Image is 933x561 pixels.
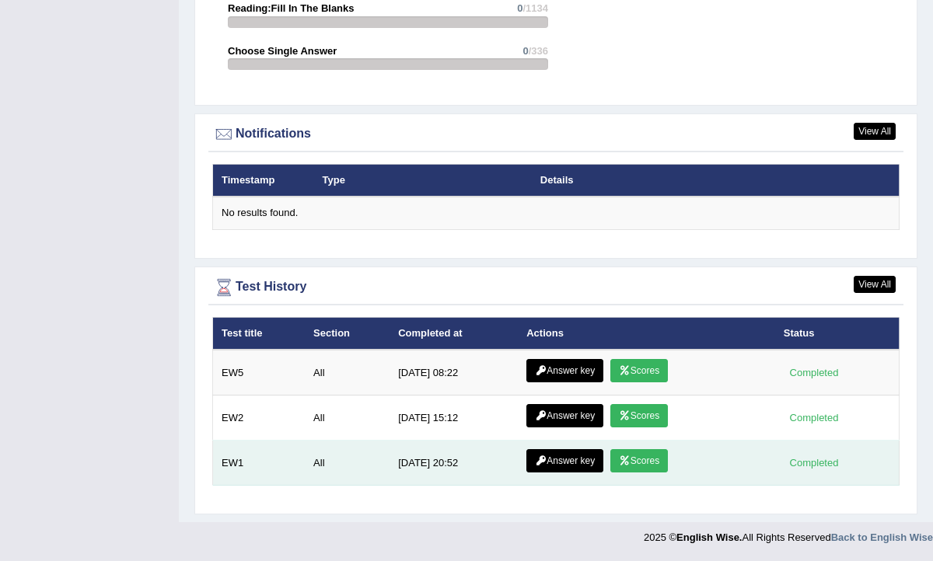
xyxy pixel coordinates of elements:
[212,123,900,146] div: Notifications
[532,164,806,197] th: Details
[522,45,528,57] span: 0
[610,359,668,382] a: Scores
[305,350,390,395] td: All
[390,395,518,441] td: [DATE] 15:12
[228,2,355,14] strong: Reading:Fill In The Blanks
[784,409,844,426] div: Completed
[854,123,896,140] a: View All
[305,395,390,441] td: All
[784,364,844,381] div: Completed
[676,531,742,543] strong: English Wise.
[644,522,933,545] div: 2025 © All Rights Reserved
[213,350,306,395] td: EW5
[526,449,603,472] a: Answer key
[526,359,603,382] a: Answer key
[305,441,390,486] td: All
[784,455,844,471] div: Completed
[213,395,306,441] td: EW2
[831,531,933,543] a: Back to English Wise
[305,317,390,350] th: Section
[213,441,306,486] td: EW1
[517,2,522,14] span: 0
[314,164,532,197] th: Type
[213,164,314,197] th: Timestamp
[212,276,900,299] div: Test History
[390,317,518,350] th: Completed at
[610,449,668,472] a: Scores
[610,404,668,427] a: Scores
[526,404,603,427] a: Answer key
[522,2,548,14] span: /1134
[390,350,518,395] td: [DATE] 08:22
[228,45,337,57] strong: Choose Single Answer
[529,45,548,57] span: /336
[854,276,896,293] a: View All
[390,441,518,486] td: [DATE] 20:52
[775,317,900,350] th: Status
[518,317,775,350] th: Actions
[222,206,890,221] div: No results found.
[213,317,306,350] th: Test title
